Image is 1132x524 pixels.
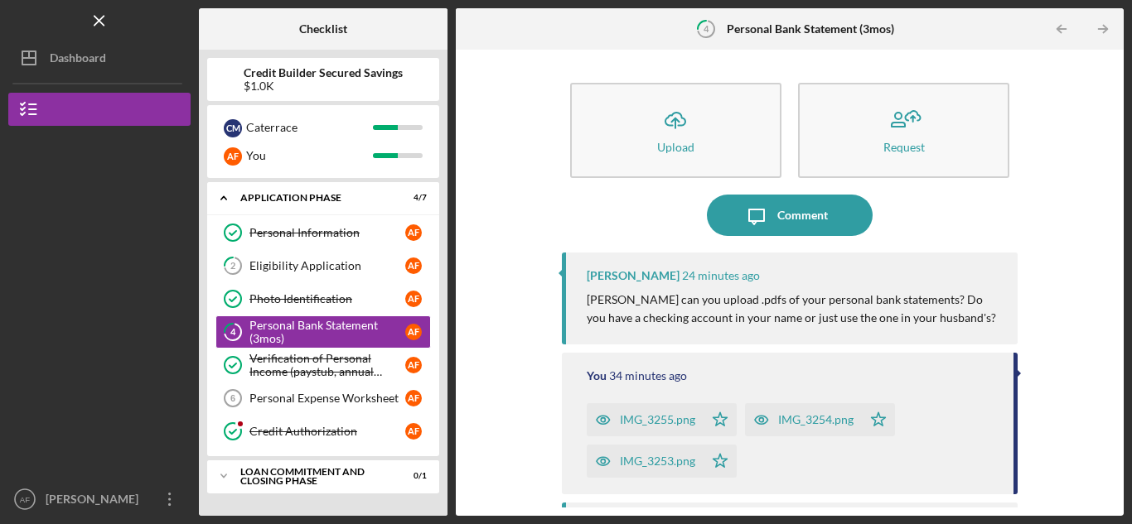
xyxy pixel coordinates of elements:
div: 4 / 7 [397,193,427,203]
a: Photo IdentificationAF [215,282,431,315]
div: Photo Identification [249,292,405,305]
tspan: 4 [230,327,236,338]
text: AF [20,495,30,504]
div: [PERSON_NAME] [587,269,680,282]
div: Verification of Personal Income (paystub, annual benefits letter, etc) [249,352,405,378]
tspan: 2 [230,261,235,272]
time: 2025-08-26 20:12 [609,369,687,382]
button: Upload [570,83,781,178]
b: Personal Bank Statement (3mos) [727,22,894,36]
div: Credit Authorization [249,425,405,438]
a: Credit AuthorizationAF [215,415,431,448]
p: [PERSON_NAME] can you upload .pdfs of your personal bank statements? Do you have a checking accou... [587,291,1001,328]
div: You [587,369,607,382]
div: Application Phase [240,193,385,203]
div: Caterrace [246,113,373,142]
button: IMG_3253.png [587,445,737,478]
button: AF[PERSON_NAME] [8,483,191,516]
button: Request [798,83,1009,178]
button: IMG_3254.png [745,403,895,436]
div: Dashboard [50,41,106,79]
div: A F [405,291,422,307]
div: [PERSON_NAME] [41,483,149,520]
a: Verification of Personal Income (paystub, annual benefits letter, etc)AF [215,349,431,382]
button: Dashboard [8,41,191,75]
a: 6Personal Expense WorksheetAF [215,382,431,415]
div: Eligibility Application [249,259,405,272]
a: Personal InformationAF [215,216,431,249]
div: Comment [777,195,828,236]
button: IMG_3255.png [587,403,737,436]
b: Checklist [299,22,347,36]
div: A F [224,147,242,166]
div: A F [405,423,422,440]
a: 2Eligibility ApplicationAF [215,249,431,282]
div: IMG_3255.png [620,413,695,426]
div: You [246,142,373,170]
div: Personal Expense Worksheet [249,392,405,405]
div: A F [405,357,422,373]
div: Upload [657,141,694,153]
div: A F [405,224,422,241]
div: C M [224,119,242,137]
button: Comment [707,195,873,236]
div: 0 / 1 [397,471,427,481]
div: Personal Information [249,226,405,239]
div: IMG_3253.png [620,454,695,468]
a: 4Personal Bank Statement (3mos)AF [215,315,431,349]
b: Credit Builder Secured Savings [244,66,403,79]
time: 2025-08-26 20:22 [682,269,760,282]
div: A F [405,257,422,274]
tspan: 6 [230,393,235,403]
div: Request [883,141,925,153]
div: $1.0K [244,79,403,93]
div: A F [405,324,422,340]
div: IMG_3254.png [778,413,854,426]
tspan: 4 [704,23,709,34]
div: A F [405,390,422,406]
div: Personal Bank Statement (3mos) [249,319,405,345]
div: Loan Commitment and Closing Phase [240,467,385,486]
